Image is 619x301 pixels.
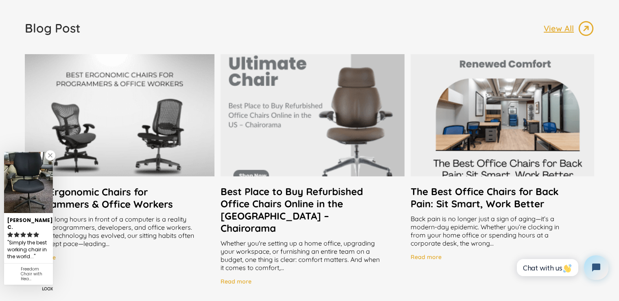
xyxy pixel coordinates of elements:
[411,253,442,261] h4: Read more
[7,214,50,231] div: [PERSON_NAME]. C.
[411,253,442,264] a: Read more
[7,232,13,237] svg: rating icon full
[21,267,50,281] div: Freedom Chair with Headrest | Brown Leather & Crome | - (Renewed)
[578,20,594,37] img: image_13.png
[25,215,214,248] div: Spending long hours in front of a computer is a reality for most programmers, developers, and off...
[221,278,252,285] h4: Read more
[25,254,56,264] a: Read more
[221,239,404,272] div: Whether you're setting up a home office, upgrading your workspace, or furnishing an entire team o...
[25,254,56,261] h4: Read more
[7,239,50,261] div: Simply the best working chair in the world.Â...
[14,232,20,237] svg: rating icon full
[221,185,404,234] a: Best Place to Buy Refurbished Office Chairs Online in the [GEOGRAPHIC_DATA] – Chairorama
[544,20,594,37] a: View All
[20,232,26,237] svg: rating icon full
[25,20,81,36] h2: Blog Post
[33,232,39,237] svg: rating icon full
[508,248,615,287] iframe: Tidio Chat
[4,152,53,213] img: Katie. C. review of Freedom Chair with Headrest | Brown Leather & Crome | - (Renewed)
[27,232,33,237] svg: rating icon full
[411,215,594,247] div: Back pain is no longer just a sign of aging—it’s a modern-day epidemic. Whether you’re clocking i...
[544,23,578,34] p: View All
[411,185,594,210] a: The Best Office Chairs for Back Pain: Sit Smart, Work Better
[25,186,214,210] a: Best Ergonomic Chairs for Programmers & Office Workers
[221,278,252,288] a: Read more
